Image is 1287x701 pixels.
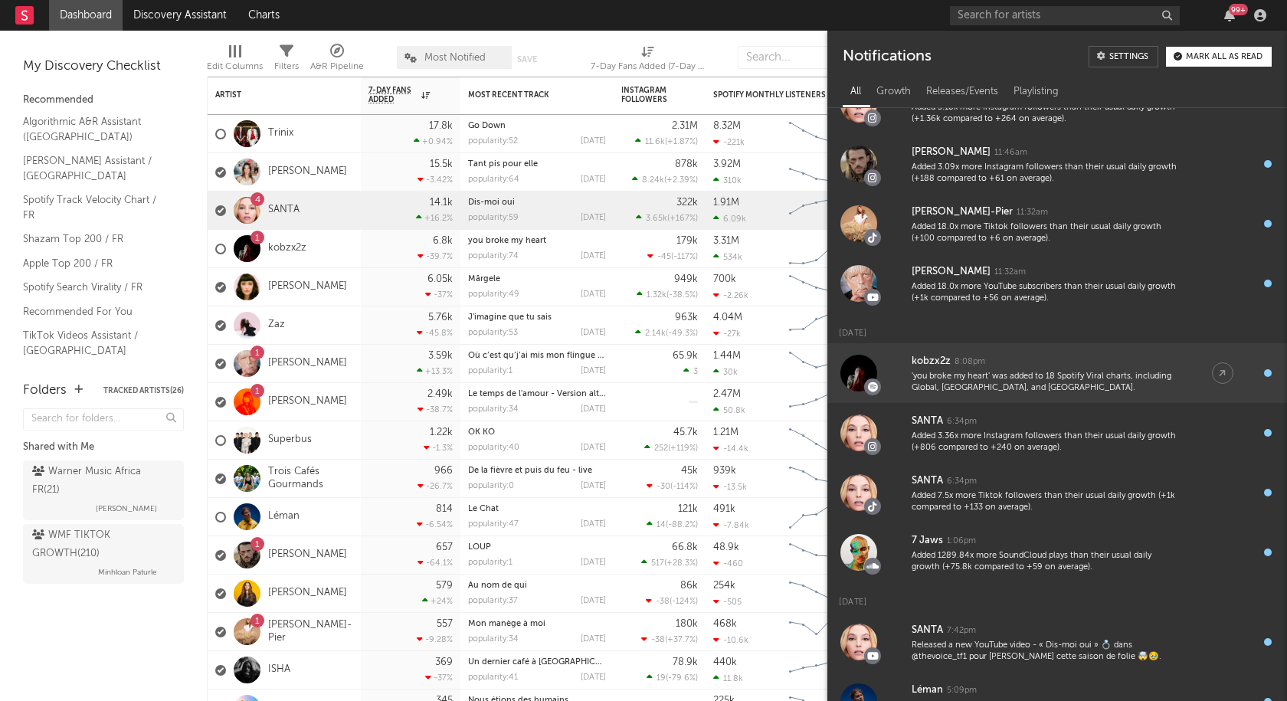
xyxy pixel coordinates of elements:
[416,213,453,223] div: +16.2 %
[268,395,347,408] a: [PERSON_NAME]
[23,91,184,110] div: Recommended
[651,636,665,644] span: -38
[782,115,851,153] svg: Chart title
[103,387,184,395] button: Tracked Artists(26)
[693,368,698,376] span: 3
[647,673,698,683] div: ( )
[268,619,353,645] a: [PERSON_NAME]-Pier
[468,467,606,475] div: De la fièvre et puis du feu - live
[869,79,919,105] div: Growth
[827,134,1287,194] a: [PERSON_NAME]11:46amAdded 3.09x more Instagram followers than their usual daily growth (+188 comp...
[947,685,977,696] div: 5:09pm
[468,390,631,398] a: Le temps de l'amour - Version alternative
[713,444,748,454] div: -14.4k
[23,408,184,431] input: Search for folders...
[468,275,606,283] div: Mărgele
[713,236,739,246] div: 3.31M
[581,520,606,529] div: [DATE]
[96,500,157,518] span: [PERSON_NAME]
[644,443,698,453] div: ( )
[827,612,1287,672] a: SANTA7:42pmReleased a new YouTube video - « Dis-moi oui » 💍 dans @thevoice_tf1 pour [PERSON_NAME]...
[581,597,606,605] div: [DATE]
[23,460,184,520] a: Warner Music Africa FR(21)[PERSON_NAME]
[436,504,453,514] div: 814
[676,619,698,629] div: 180k
[670,444,696,453] span: +119 %
[947,416,977,427] div: 6:34pm
[581,559,606,567] div: [DATE]
[23,192,169,223] a: Spotify Track Velocity Chart / FR
[635,136,698,146] div: ( )
[268,242,306,255] a: kobzx2z
[268,127,293,140] a: Trinix
[713,198,739,208] div: 1.91M
[782,613,851,651] svg: Chart title
[268,466,353,492] a: Trois Cafés Gourmands
[468,658,625,667] a: Un dernier café à [GEOGRAPHIC_DATA]
[418,251,453,261] div: -39.7 %
[268,357,347,370] a: [PERSON_NAME]
[647,291,666,300] span: 1.32k
[950,6,1180,25] input: Search for artists
[678,504,698,514] div: 121k
[468,428,606,437] div: OK KO
[713,673,743,683] div: 11.8k
[434,466,453,476] div: 966
[437,619,453,629] div: 557
[912,203,1013,221] div: [PERSON_NAME]-Pier
[673,483,696,491] span: -114 %
[468,428,495,437] a: OK KO
[912,472,943,490] div: SANTA
[468,543,491,552] a: LOUP
[782,536,851,575] svg: Chart title
[713,559,743,568] div: -460
[581,482,606,490] div: [DATE]
[635,328,698,338] div: ( )
[468,198,515,207] a: Dis-moi oui
[632,175,698,185] div: ( )
[672,121,698,131] div: 2.31M
[468,352,606,360] div: Où c’est qu’j’ai mis mon flingue ? - Live à La Cigale, 2007
[713,504,735,514] div: 491k
[468,581,606,590] div: Au nom de qui
[468,390,606,398] div: Le temps de l'amour - Version alternative
[912,490,1181,514] div: Added 7.5x more Tiktok followers than their usual daily growth (+1k compared to +133 on average).
[843,79,869,105] div: All
[713,329,741,339] div: -27k
[713,520,749,530] div: -7.84k
[207,38,263,83] div: Edit Columns
[647,251,698,261] div: ( )
[427,389,453,399] div: 2.49k
[207,57,263,76] div: Edit Columns
[274,57,299,76] div: Filters
[713,175,742,185] div: 310k
[418,558,453,568] div: -64.1 %
[636,213,698,223] div: ( )
[1109,53,1148,61] div: Settings
[713,137,745,147] div: -221k
[673,351,698,361] div: 65.9k
[468,90,583,100] div: Most Recent Track
[955,356,985,368] div: 8:08pm
[418,405,453,414] div: -38.7 %
[268,204,300,217] a: SANTA
[23,524,184,584] a: WMF TIKTOK GROWTH(210)Minhloan Paturle
[654,444,668,453] span: 252
[673,657,698,667] div: 78.9k
[645,329,666,338] span: 2.14k
[676,198,698,208] div: 322k
[591,38,706,83] div: 7-Day Fans Added (7-Day Fans Added)
[947,476,977,487] div: 6:34pm
[667,138,696,146] span: +1.87 %
[647,481,698,491] div: ( )
[424,53,486,63] span: Most Notified
[994,267,1026,278] div: 11:32am
[436,542,453,552] div: 657
[23,303,169,320] a: Recommended For You
[912,681,943,699] div: Léman
[1186,53,1262,61] div: Mark all as read
[827,522,1287,582] a: 7 Jaws1:06pmAdded 1289.84x more SoundCloud plays than their usual daily growth (+75.8k compared t...
[672,542,698,552] div: 66.8k
[268,549,347,562] a: [PERSON_NAME]
[581,367,606,375] div: [DATE]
